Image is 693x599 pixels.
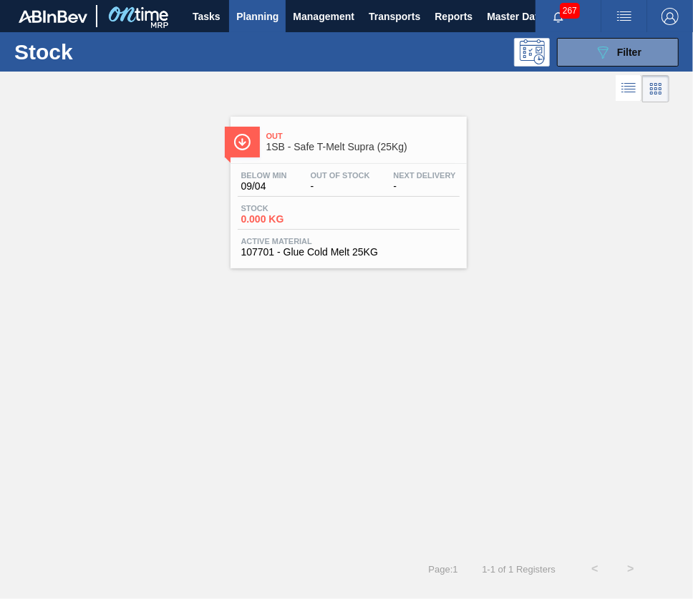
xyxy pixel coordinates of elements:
[369,8,420,25] span: Transports
[616,8,633,25] img: userActions
[233,133,251,151] img: Ícone
[661,8,679,25] img: Logout
[435,8,472,25] span: Reports
[428,564,457,575] span: Page : 1
[19,10,87,23] img: TNhmsLtSVTkK8tSr43FrP2fwEKptu5GPRR3wAAAABJRU5ErkJggg==
[487,8,543,25] span: Master Data
[617,47,641,58] span: Filter
[220,106,474,268] a: ÍconeOut1SB - Safe T-Melt Supra (25Kg)Below Min09/04Out Of Stock-Next Delivery-Stock0.000 KGActiv...
[241,214,341,225] span: 0.000 KG
[236,8,278,25] span: Planning
[241,204,341,213] span: Stock
[311,181,370,192] span: -
[613,551,649,587] button: >
[616,75,642,102] div: List Vision
[560,3,580,19] span: 267
[394,171,456,180] span: Next Delivery
[266,132,460,140] span: Out
[514,38,550,67] div: Programming: no user selected
[642,75,669,102] div: Card Vision
[557,38,679,67] button: Filter
[241,181,287,192] span: 09/04
[190,8,222,25] span: Tasks
[394,181,456,192] span: -
[241,237,456,245] span: Active Material
[535,6,581,26] button: Notifications
[241,171,287,180] span: Below Min
[14,44,199,60] h1: Stock
[577,551,613,587] button: <
[480,564,556,575] span: 1 - 1 of 1 Registers
[293,8,354,25] span: Management
[241,247,456,258] span: 107701 - Glue Cold Melt 25KG
[311,171,370,180] span: Out Of Stock
[266,142,460,152] span: 1SB - Safe T-Melt Supra (25Kg)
